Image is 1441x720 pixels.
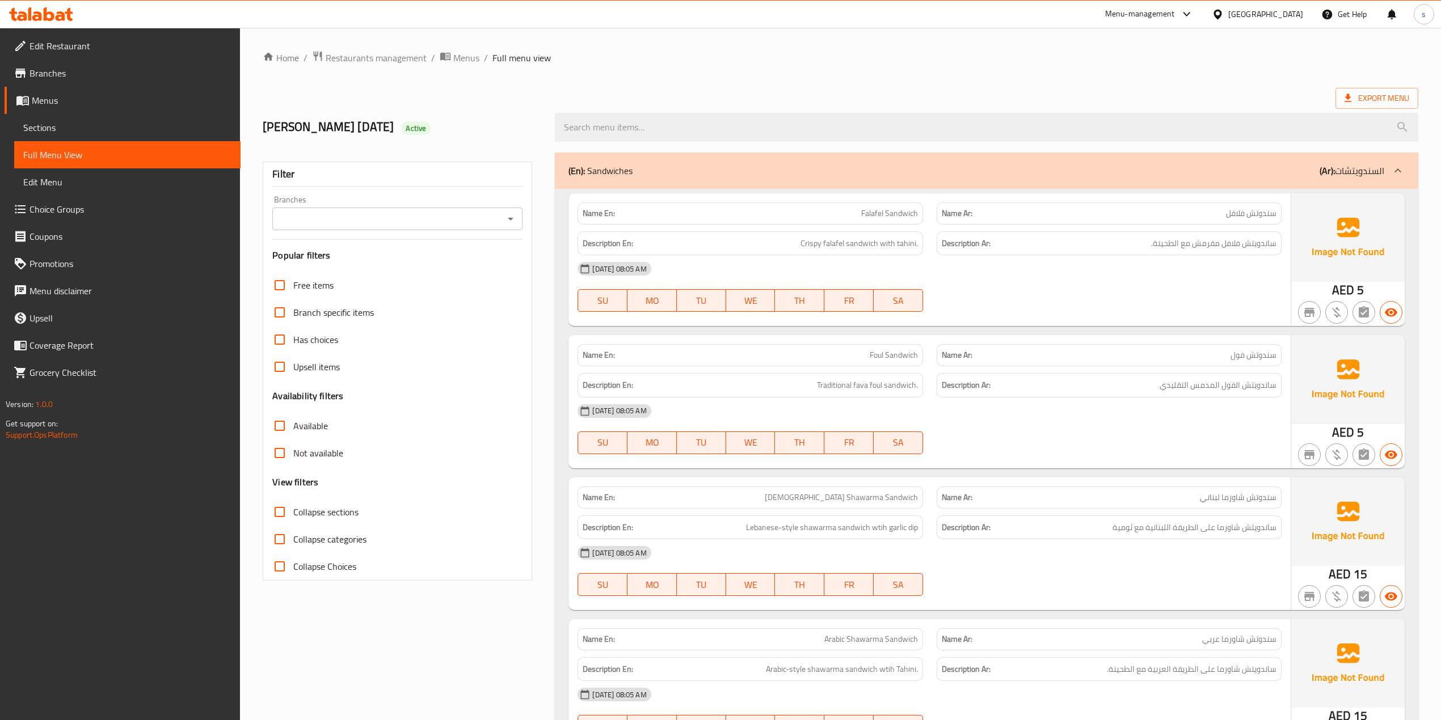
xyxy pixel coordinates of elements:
[731,293,771,309] span: WE
[627,431,677,454] button: MO
[578,431,627,454] button: SU
[780,434,820,451] span: TH
[878,434,918,451] span: SA
[1320,164,1384,177] p: السندويتشات
[942,378,991,392] strong: Description Ar:
[681,293,722,309] span: TU
[492,51,551,65] span: Full menu view
[1298,301,1321,324] button: Not branch specific item
[1151,236,1276,251] span: ساندويتش فلافل مقرمش مع الطحينة.
[1160,378,1276,392] span: ساندويتش الفول المدمس التقليدي
[627,289,677,312] button: MO
[874,289,923,312] button: SA
[578,289,627,312] button: SU
[293,446,343,460] span: Not available
[1298,585,1321,608] button: Not branch specific item
[583,662,633,676] strong: Description En:
[942,662,991,676] strong: Description Ar:
[874,573,923,596] button: SA
[1325,301,1348,324] button: Purchased item
[861,207,918,219] span: Falafel Sandwich
[6,416,58,431] span: Get support on:
[588,405,651,416] span: [DATE] 08:05 AM
[35,397,53,412] span: 1.0.0
[583,293,623,309] span: SU
[1352,301,1375,324] button: Not has choices
[824,431,874,454] button: FR
[824,573,874,596] button: FR
[30,39,231,53] span: Edit Restaurant
[1352,443,1375,466] button: Not has choices
[775,289,824,312] button: TH
[326,51,427,65] span: Restaurants management
[942,492,972,503] strong: Name Ar:
[555,113,1418,142] input: search
[23,175,231,189] span: Edit Menu
[503,211,519,227] button: Open
[583,378,633,392] strong: Description En:
[1345,91,1409,105] span: Export Menu
[1113,520,1276,535] span: ساندويتش شاورما على الطريقة اللبنانية مع ثومية
[272,476,318,489] h3: View filters
[555,153,1418,189] div: (En): Sandwiches(Ar):السندويتشات
[30,284,231,298] span: Menu disclaimer
[1107,662,1276,676] span: ساندويتش شاورما على الطريقة العربية مع الطحينة.
[677,289,726,312] button: TU
[1291,619,1405,708] img: Ae5nvW7+0k+MAAAAAElFTkSuQmCC
[731,434,771,451] span: WE
[1291,335,1405,423] img: Ae5nvW7+0k+MAAAAAElFTkSuQmCC
[5,32,241,60] a: Edit Restaurant
[942,349,972,361] strong: Name Ar:
[942,633,972,645] strong: Name Ar:
[588,264,651,274] span: [DATE] 08:05 AM
[766,662,918,676] span: Arabic-style shawarma sandwich wtih Tahini.
[824,289,874,312] button: FR
[568,162,585,179] b: (En):
[588,548,651,558] span: [DATE] 08:05 AM
[5,250,241,277] a: Promotions
[1329,563,1351,585] span: AED
[583,633,615,645] strong: Name En:
[1200,492,1276,503] span: سندوتش شاورما لبناني
[312,50,427,65] a: Restaurants management
[632,434,672,451] span: MO
[1422,8,1426,20] span: s
[583,207,615,219] strong: Name En:
[293,560,356,573] span: Collapse Choices
[304,51,307,65] li: /
[263,118,541,135] h2: [PERSON_NAME] [DATE]
[726,573,776,596] button: WE
[5,304,241,332] a: Upsell
[293,360,340,374] span: Upsell items
[1380,301,1402,324] button: Available
[829,293,869,309] span: FR
[583,577,623,593] span: SU
[1320,162,1335,179] b: (Ar):
[1202,633,1276,645] span: سندوتش شاورما عربي
[5,277,241,304] a: Menu disclaimer
[1335,88,1418,109] span: Export Menu
[583,492,615,503] strong: Name En:
[775,431,824,454] button: TH
[30,366,231,379] span: Grocery Checklist
[726,289,776,312] button: WE
[681,577,722,593] span: TU
[453,51,479,65] span: Menus
[6,427,78,442] a: Support.OpsPlatform
[627,573,677,596] button: MO
[878,293,918,309] span: SA
[829,434,869,451] span: FR
[824,633,918,645] span: Arabic Shawarma Sandwich
[1357,279,1364,301] span: 5
[5,359,241,386] a: Grocery Checklist
[726,431,776,454] button: WE
[293,306,374,319] span: Branch specific items
[5,60,241,87] a: Branches
[780,293,820,309] span: TH
[1332,421,1354,443] span: AED
[5,196,241,223] a: Choice Groups
[1228,8,1303,20] div: [GEOGRAPHIC_DATA]
[632,293,672,309] span: MO
[293,419,328,433] span: Available
[874,431,923,454] button: SA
